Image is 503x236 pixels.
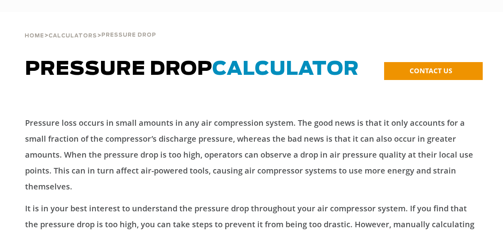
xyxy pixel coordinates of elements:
[25,33,44,39] span: Home
[25,60,359,79] span: Pressure Drop
[410,66,452,75] span: CONTACT US
[384,62,483,80] a: CONTACT US
[25,12,156,42] div: > >
[25,32,44,39] a: Home
[101,33,156,38] span: Pressure Drop
[49,32,97,39] a: Calculators
[49,33,97,39] span: Calculators
[212,60,359,79] span: CALCULATOR
[25,115,478,195] p: Pressure loss occurs in small amounts in any air compression system. The good news is that it onl...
